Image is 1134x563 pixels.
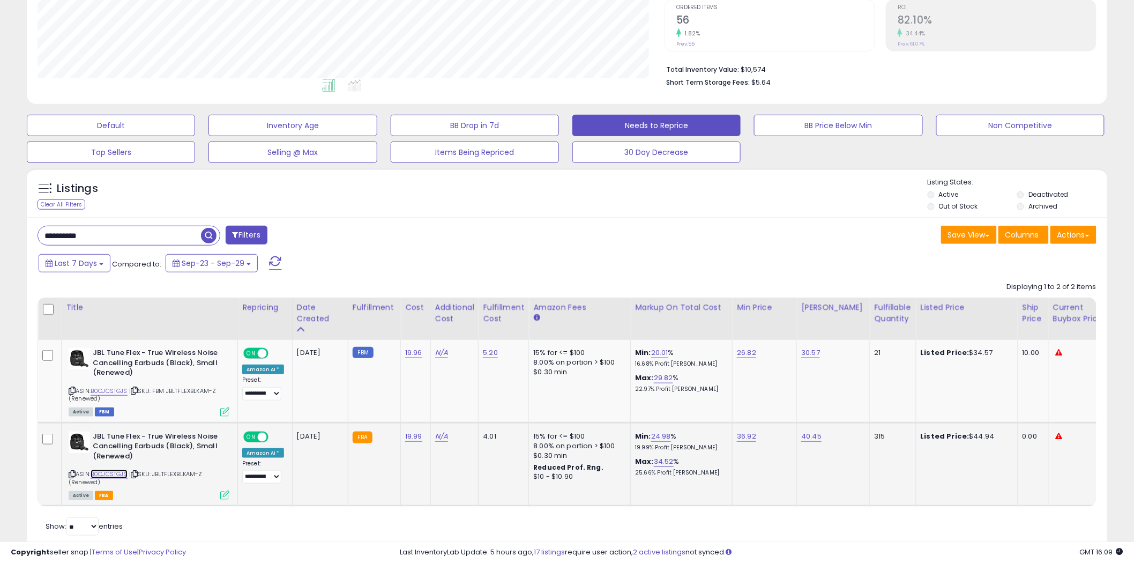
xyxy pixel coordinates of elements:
b: Max: [635,456,654,466]
span: ROI [898,5,1096,11]
a: 40.45 [801,431,822,442]
div: Amazon Fees [533,302,626,313]
div: % [635,432,724,451]
div: Ship Price [1023,302,1044,324]
a: 2 active listings [633,547,686,557]
div: 15% for <= $100 [533,432,622,441]
div: $0.30 min [533,451,622,461]
span: | SKU: FBM JBLTFLEXBLKAM-Z (Renewed) [69,387,216,403]
a: 29.82 [654,373,673,383]
div: Date Created [297,302,344,324]
a: 30.57 [801,347,820,358]
div: Preset: [242,376,284,401]
button: Top Sellers [27,142,195,163]
div: [DATE] [297,432,340,441]
button: 30 Day Decrease [572,142,741,163]
div: Title [66,302,233,313]
span: FBM [95,408,114,417]
b: Min: [635,347,651,358]
h5: Listings [57,181,98,196]
span: OFF [267,432,284,441]
button: BB Price Below Min [754,115,922,136]
span: All listings currently available for purchase on Amazon [69,408,93,417]
span: Compared to: [112,259,161,269]
div: Fulfillment Cost [483,302,524,324]
span: Ordered Items [676,5,875,11]
b: Short Term Storage Fees: [666,78,750,87]
div: 15% for <= $100 [533,348,622,358]
div: Fulfillment [353,302,396,313]
div: Min Price [737,302,792,313]
div: % [635,373,724,393]
small: 34.44% [902,29,926,38]
button: Sep-23 - Sep-29 [166,254,258,272]
div: Cost [405,302,426,313]
button: Save View [941,226,997,244]
div: $10 - $10.90 [533,472,622,481]
a: 17 listings [534,547,565,557]
div: Additional Cost [435,302,474,324]
img: 31bUJwqp6BL._SL40_.jpg [69,348,90,369]
span: $5.64 [751,77,771,87]
span: 2025-10-7 16:09 GMT [1080,547,1123,557]
a: 20.01 [651,347,668,358]
button: Filters [226,226,267,245]
a: Privacy Policy [139,547,186,557]
div: Amazon AI * [242,365,284,374]
p: 22.97% Profit [PERSON_NAME] [635,386,724,393]
div: 21 [874,348,907,358]
p: 16.68% Profit [PERSON_NAME] [635,360,724,368]
li: $10,574 [666,62,1088,75]
a: 26.82 [737,347,756,358]
b: Max: [635,373,654,383]
span: | SKU: JBLTFLEXBLKAM-Z (Renewed) [69,470,203,486]
small: FBA [353,432,372,443]
small: FBM [353,347,374,358]
span: Columns [1005,229,1039,240]
div: Clear All Filters [38,199,85,210]
div: Preset: [242,460,284,484]
div: 10.00 [1023,348,1040,358]
a: 19.96 [405,347,422,358]
a: 24.98 [651,431,671,442]
b: Min: [635,431,651,441]
button: Non Competitive [936,115,1105,136]
button: Actions [1050,226,1096,244]
button: Last 7 Days [39,254,110,272]
small: Prev: 55 [676,41,695,47]
div: Fulfillable Quantity [874,302,911,324]
strong: Copyright [11,547,50,557]
div: 4.01 [483,432,520,441]
div: $44.94 [921,432,1010,441]
button: Needs to Reprice [572,115,741,136]
small: Amazon Fees. [533,313,540,323]
p: 25.66% Profit [PERSON_NAME] [635,469,724,477]
label: Out of Stock [939,202,978,211]
button: Columns [998,226,1049,244]
div: seller snap | | [11,547,186,558]
div: Current Buybox Price [1053,302,1108,324]
a: 34.52 [654,456,674,467]
button: Default [27,115,195,136]
a: 36.92 [737,431,756,442]
div: Markup on Total Cost [635,302,728,313]
button: Inventory Age [208,115,377,136]
button: Selling @ Max [208,142,377,163]
div: $0.30 min [533,367,622,377]
div: Repricing [242,302,288,313]
div: Last InventoryLab Update: 5 hours ago, require user action, not synced. [400,547,1123,558]
button: Items Being Repriced [391,142,559,163]
b: Total Inventory Value: [666,65,739,74]
b: JBL Tune Flex - True Wireless Noise Cancelling Earbuds (Black), Small (Renewed) [93,432,223,464]
div: [DATE] [297,348,340,358]
div: [PERSON_NAME] [801,302,865,313]
span: FBA [95,491,113,500]
p: 19.99% Profit [PERSON_NAME] [635,444,724,451]
div: % [635,457,724,477]
div: 0.00 [1023,432,1040,441]
div: ASIN: [69,432,229,499]
label: Archived [1028,202,1057,211]
div: 315 [874,432,907,441]
label: Active [939,190,959,199]
div: Displaying 1 to 2 of 2 items [1007,282,1096,292]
